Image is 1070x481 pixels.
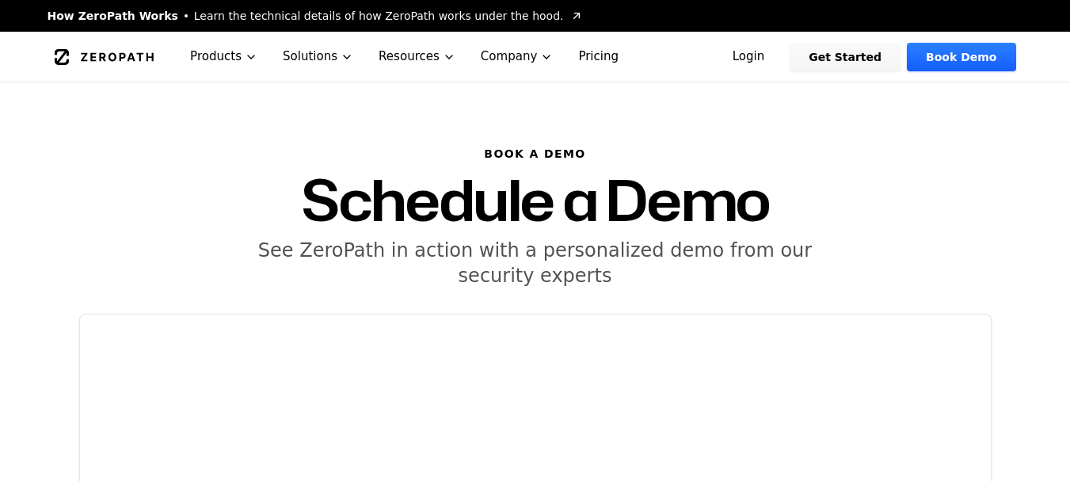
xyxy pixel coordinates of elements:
button: Solutions [270,32,366,82]
nav: Global [29,32,1042,82]
button: Company [468,32,566,82]
h5: See ZeroPath in action with a personalized demo from our security experts [231,238,840,288]
a: How ZeroPath WorksLearn the technical details of how ZeroPath works under the hood. [48,8,583,24]
button: Products [177,32,270,82]
a: Book Demo [907,43,1015,71]
a: Login [714,43,784,71]
h6: BOOK A DEMO [48,146,1023,162]
h1: Schedule a Demo [48,171,1023,228]
a: Pricing [565,32,631,82]
span: How ZeroPath Works [48,8,178,24]
a: Get Started [790,43,901,71]
button: Resources [366,32,468,82]
span: Learn the technical details of how ZeroPath works under the hood. [194,8,564,24]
